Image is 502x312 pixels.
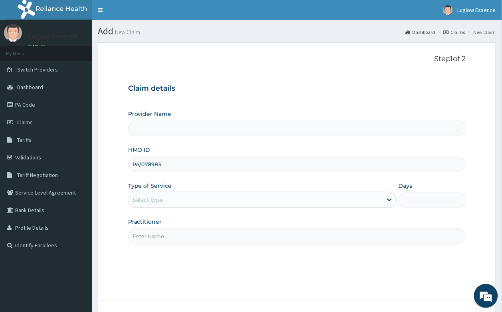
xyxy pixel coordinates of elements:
p: Luglow Essence [28,32,77,40]
span: Tariffs [17,136,32,143]
span: Luglow Essence [458,6,496,14]
a: Claims [444,29,465,36]
div: Select type [132,196,163,204]
h1: Add [98,26,496,36]
img: User Image [4,24,22,42]
input: Enter Name [128,229,466,244]
a: Dashboard [406,29,435,36]
a: Online [28,44,47,49]
small: New Claim [113,29,140,35]
span: Switch Providers [17,66,58,73]
span: Dashboard [17,83,43,91]
img: User Image [443,5,453,15]
span: Tariff Negotiation [17,171,58,179]
label: Days [399,182,413,190]
label: Type of Service [128,182,172,190]
h3: Claim details [128,84,466,93]
label: Provider Name [128,110,172,118]
label: Practitioner [128,218,162,226]
p: Step 1 of 2 [128,55,466,64]
li: New Claim [466,29,496,36]
input: Enter HMO ID [128,157,466,172]
label: HMO ID [128,146,150,154]
span: Claims [17,119,33,126]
